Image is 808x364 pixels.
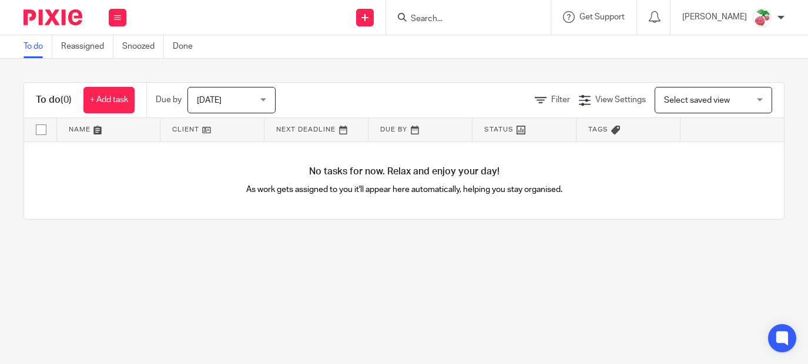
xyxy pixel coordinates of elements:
[214,184,594,196] p: As work gets assigned to you it'll appear here automatically, helping you stay organised.
[36,94,72,106] h1: To do
[83,87,135,113] a: + Add task
[156,94,182,106] p: Due by
[61,35,113,58] a: Reassigned
[588,126,608,133] span: Tags
[579,13,625,21] span: Get Support
[410,14,515,25] input: Search
[24,9,82,25] img: Pixie
[122,35,164,58] a: Snoozed
[595,96,646,104] span: View Settings
[24,35,52,58] a: To do
[551,96,570,104] span: Filter
[682,11,747,23] p: [PERSON_NAME]
[197,96,222,105] span: [DATE]
[24,166,784,178] h4: No tasks for now. Relax and enjoy your day!
[664,96,730,105] span: Select saved view
[61,95,72,105] span: (0)
[753,8,772,27] img: Cherubi-Pokemon-PNG-Isolated-HD.png
[173,35,202,58] a: Done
